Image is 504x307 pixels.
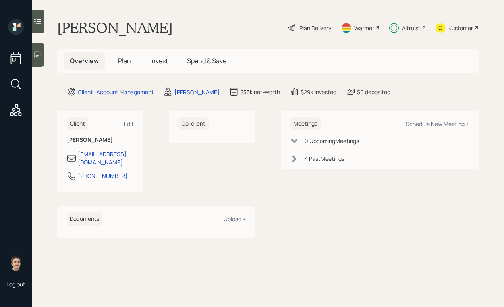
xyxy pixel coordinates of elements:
div: Schedule New Meeting + [406,120,469,127]
div: Plan Delivery [299,24,331,32]
span: Spend & Save [187,56,226,65]
div: Kustomer [448,24,473,32]
div: $35k net-worth [240,88,280,96]
span: Overview [70,56,99,65]
div: 0 Upcoming Meeting s [305,137,359,145]
div: Log out [6,280,25,288]
span: Plan [118,56,131,65]
h6: Documents [67,212,102,226]
div: [PERSON_NAME] [174,88,220,96]
div: Upload + [224,215,246,223]
div: [PHONE_NUMBER] [78,172,127,180]
div: $29k invested [301,88,336,96]
h6: Meetings [290,117,321,130]
div: Client · Account Management [78,88,154,96]
h6: Co-client [178,117,209,130]
h6: Client [67,117,88,130]
h6: [PERSON_NAME] [67,137,134,143]
div: Altruist [402,24,421,32]
div: [EMAIL_ADDRESS][DOMAIN_NAME] [78,150,134,166]
span: Invest [150,56,168,65]
div: $0 deposited [357,88,390,96]
img: robby-grisanti-headshot.png [8,255,24,271]
div: 4 Past Meeting s [305,154,344,163]
h1: [PERSON_NAME] [57,19,173,37]
div: Warmer [354,24,374,32]
div: Edit [124,120,134,127]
